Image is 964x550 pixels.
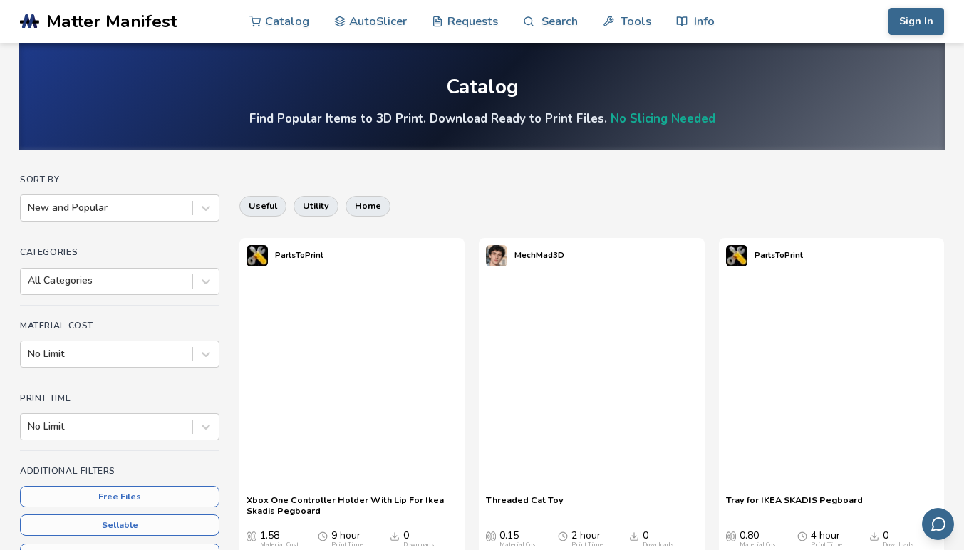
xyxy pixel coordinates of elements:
[260,530,299,549] div: 1.58
[247,530,256,541] span: Average Cost
[46,11,177,31] span: Matter Manifest
[643,530,674,549] div: 0
[20,466,219,476] h4: Additional Filters
[486,530,496,541] span: Average Cost
[247,245,268,266] img: PartsToPrint's profile
[869,530,879,541] span: Downloads
[20,486,219,507] button: Free Files
[20,393,219,403] h4: Print Time
[28,202,31,214] input: New and Popular
[28,275,31,286] input: All Categories
[499,541,538,549] div: Material Cost
[811,541,842,549] div: Print Time
[346,196,390,216] button: home
[726,245,747,266] img: PartsToPrint's profile
[629,530,639,541] span: Downloads
[294,196,338,216] button: utility
[611,110,715,127] a: No Slicing Needed
[571,530,603,549] div: 2 hour
[20,175,219,185] h4: Sort By
[390,530,400,541] span: Downloads
[249,110,715,127] h4: Find Popular Items to 3D Print. Download Ready to Print Files.
[403,541,435,549] div: Downloads
[479,238,571,274] a: MechMad3D's profileMechMad3D
[558,530,568,541] span: Average Print Time
[883,530,914,549] div: 0
[797,530,807,541] span: Average Print Time
[403,530,435,549] div: 0
[922,508,954,540] button: Send feedback via email
[755,248,803,263] p: PartsToPrint
[20,321,219,331] h4: Material Cost
[260,541,299,549] div: Material Cost
[486,245,507,266] img: MechMad3D's profile
[486,494,564,516] a: Threaded Cat Toy
[239,196,286,216] button: useful
[247,494,457,516] a: Xbox One Controller Holder With Lip For Ikea Skadis Pegboard
[446,76,519,98] div: Catalog
[331,541,363,549] div: Print Time
[499,530,538,549] div: 0.15
[726,494,863,516] a: Tray for IKEA SKADIS Pegboard
[28,348,31,360] input: No Limit
[28,421,31,432] input: No Limit
[883,541,914,549] div: Downloads
[643,541,674,549] div: Downloads
[726,530,736,541] span: Average Cost
[331,530,363,549] div: 9 hour
[571,541,603,549] div: Print Time
[740,530,778,549] div: 0.80
[719,238,810,274] a: PartsToPrint's profilePartsToPrint
[740,541,778,549] div: Material Cost
[888,8,944,35] button: Sign In
[811,530,842,549] div: 4 hour
[514,248,564,263] p: MechMad3D
[20,514,219,536] button: Sellable
[239,238,331,274] a: PartsToPrint's profilePartsToPrint
[318,530,328,541] span: Average Print Time
[20,247,219,257] h4: Categories
[275,248,323,263] p: PartsToPrint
